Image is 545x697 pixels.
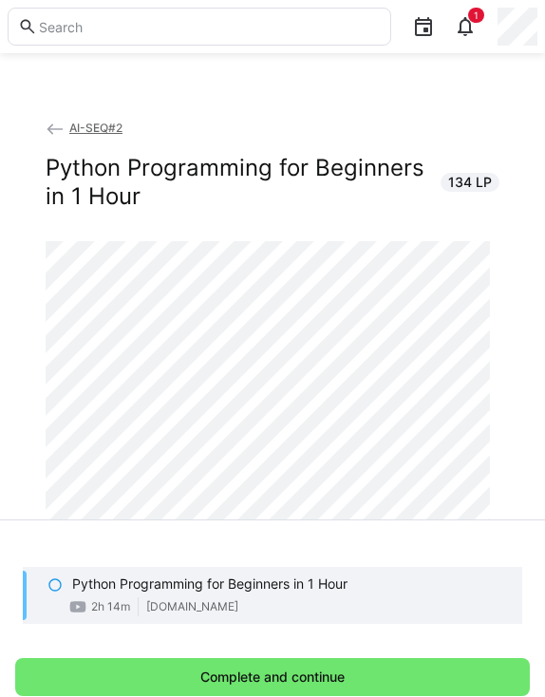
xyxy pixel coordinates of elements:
button: Complete and continue [15,658,530,696]
h2: Python Programming for Beginners in 1 Hour [46,154,429,211]
span: 2h 14m [91,599,130,614]
span: AI-SEQ#2 [69,121,122,135]
a: AI-SEQ#2 [46,121,122,135]
span: Complete and continue [197,668,348,687]
input: Search [37,18,381,35]
p: Python Programming for Beginners in 1 Hour [72,575,348,593]
span: 1 [474,9,479,21]
span: 134 LP [448,173,492,192]
span: [DOMAIN_NAME] [146,599,238,614]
